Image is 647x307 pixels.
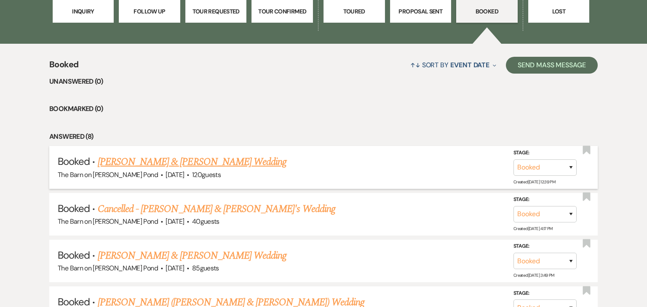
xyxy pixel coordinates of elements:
span: 120 guests [192,170,221,179]
span: The Barn on [PERSON_NAME] Pond [58,264,158,273]
span: The Barn on [PERSON_NAME] Pond [58,217,158,226]
span: [DATE] [166,170,184,179]
p: Lost [534,7,584,16]
button: Sort By Event Date [407,54,500,76]
li: Unanswered (0) [49,76,598,87]
span: 85 guests [192,264,219,273]
p: Inquiry [58,7,109,16]
p: Booked [462,7,512,16]
label: Stage: [513,242,577,251]
span: [DATE] [166,264,184,273]
a: [PERSON_NAME] & [PERSON_NAME] Wedding [98,248,286,263]
span: Created: [DATE] 3:49 PM [513,273,554,278]
span: Booked [49,58,78,76]
p: Follow Up [124,7,175,16]
p: Tour Confirmed [257,7,307,16]
span: ↑↓ [410,61,420,69]
span: Booked [58,249,90,262]
span: Event Date [450,61,489,69]
a: Cancelled - [PERSON_NAME] & [PERSON_NAME]'s Wedding [98,201,335,217]
span: Created: [DATE] 12:39 PM [513,179,555,185]
label: Stage: [513,289,577,298]
label: Stage: [513,195,577,204]
p: Tour Requested [191,7,241,16]
span: [DATE] [166,217,184,226]
li: Answered (8) [49,131,598,142]
a: [PERSON_NAME] & [PERSON_NAME] Wedding [98,154,286,169]
span: Created: [DATE] 4:17 PM [513,226,553,231]
span: The Barn on [PERSON_NAME] Pond [58,170,158,179]
button: Send Mass Message [506,57,598,74]
span: Booked [58,202,90,215]
span: 40 guests [192,217,219,226]
p: Toured [329,7,380,16]
span: Booked [58,155,90,168]
p: Proposal Sent [396,7,446,16]
label: Stage: [513,148,577,158]
li: Bookmarked (0) [49,103,598,114]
